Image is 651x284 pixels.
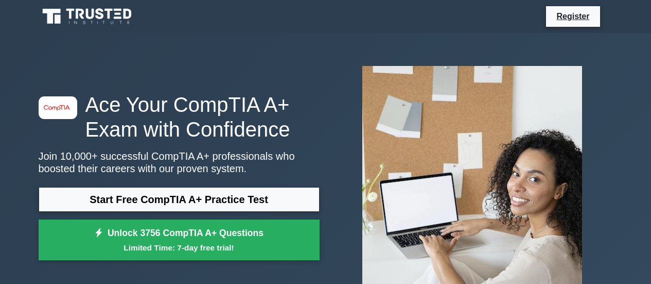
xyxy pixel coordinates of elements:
small: Limited Time: 7-day free trial! [51,242,307,254]
a: Unlock 3756 CompTIA A+ QuestionsLimited Time: 7-day free trial! [39,220,320,261]
a: Register [550,10,595,23]
p: Join 10,000+ successful CompTIA A+ professionals who boosted their careers with our proven system. [39,150,320,175]
a: Start Free CompTIA A+ Practice Test [39,187,320,212]
h1: Ace Your CompTIA A+ Exam with Confidence [39,92,320,142]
